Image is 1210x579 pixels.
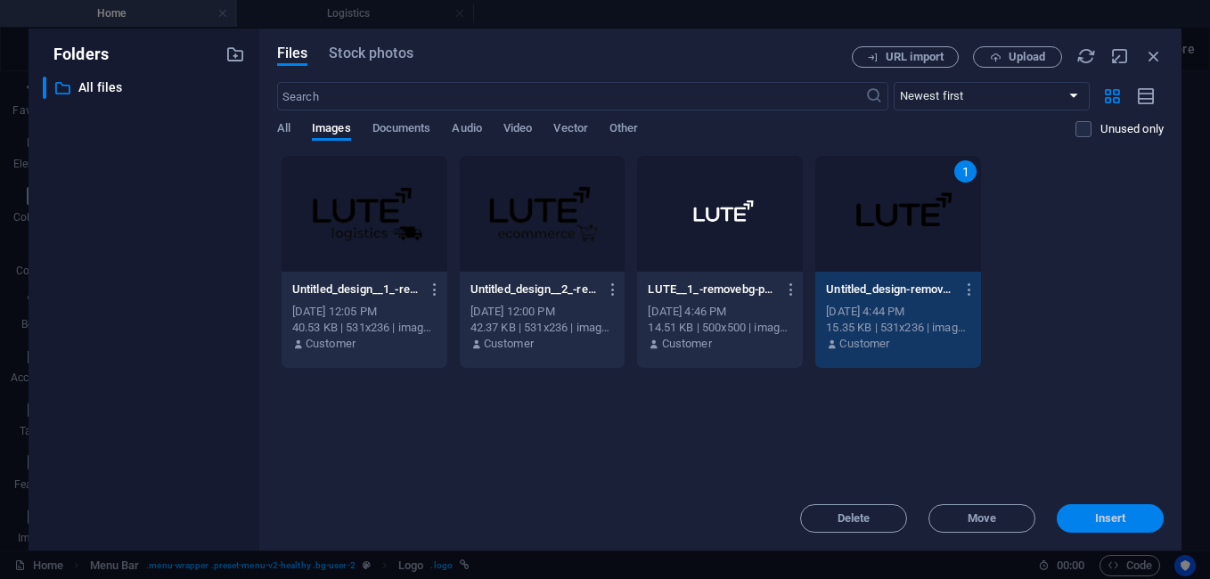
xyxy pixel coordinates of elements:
[372,118,431,143] span: Documents
[662,336,712,352] p: Customer
[312,118,351,143] span: Images
[292,320,437,336] div: 40.53 KB | 531x236 | image/png
[277,43,308,64] span: Files
[826,304,970,320] div: [DATE] 4:44 PM
[277,118,290,143] span: All
[648,320,792,336] div: 14.51 KB | 500x500 | image/png
[553,118,588,143] span: Vector
[800,504,907,533] button: Delete
[826,320,970,336] div: 15.35 KB | 531x236 | image/png
[329,43,413,64] span: Stock photos
[1095,513,1126,524] span: Insert
[886,52,944,62] span: URL import
[277,82,865,110] input: Search
[306,336,356,352] p: Customer
[1100,121,1164,137] p: Displays only files that are not in use on the website. Files added during this session can still...
[452,118,481,143] span: Audio
[1009,52,1045,62] span: Upload
[648,304,792,320] div: [DATE] 4:46 PM
[43,43,109,66] p: Folders
[839,336,889,352] p: Customer
[470,304,615,320] div: [DATE] 12:00 PM
[968,513,996,524] span: Move
[484,336,534,352] p: Customer
[503,118,532,143] span: Video
[1057,504,1164,533] button: Insert
[225,45,245,64] i: Create new folder
[470,281,598,298] p: Untitled_design__2_-removebg-preview-Dcl-U3Q7we4kSw4PIZ8DBg.png
[609,118,638,143] span: Other
[838,513,871,524] span: Delete
[852,46,959,68] button: URL import
[1144,46,1164,66] i: Close
[1076,46,1096,66] i: Reload
[43,77,46,99] div: ​
[826,281,953,298] p: Untitled_design-removebg-preview-WQkWDZCozr9JNBi51i2JUw.png
[1110,46,1130,66] i: Minimize
[470,320,615,336] div: 42.37 KB | 531x236 | image/png
[78,77,212,98] p: All files
[292,281,420,298] p: Untitled_design__1_-removebg-preview-d32NK7XLFjVfvp6si6drvA.png
[292,304,437,320] div: [DATE] 12:05 PM
[648,281,775,298] p: LUTE__1_-removebg-preview-o1_zuTAMJS64z4sqa1w7IA.png
[973,46,1062,68] button: Upload
[954,160,977,183] div: 1
[928,504,1035,533] button: Move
